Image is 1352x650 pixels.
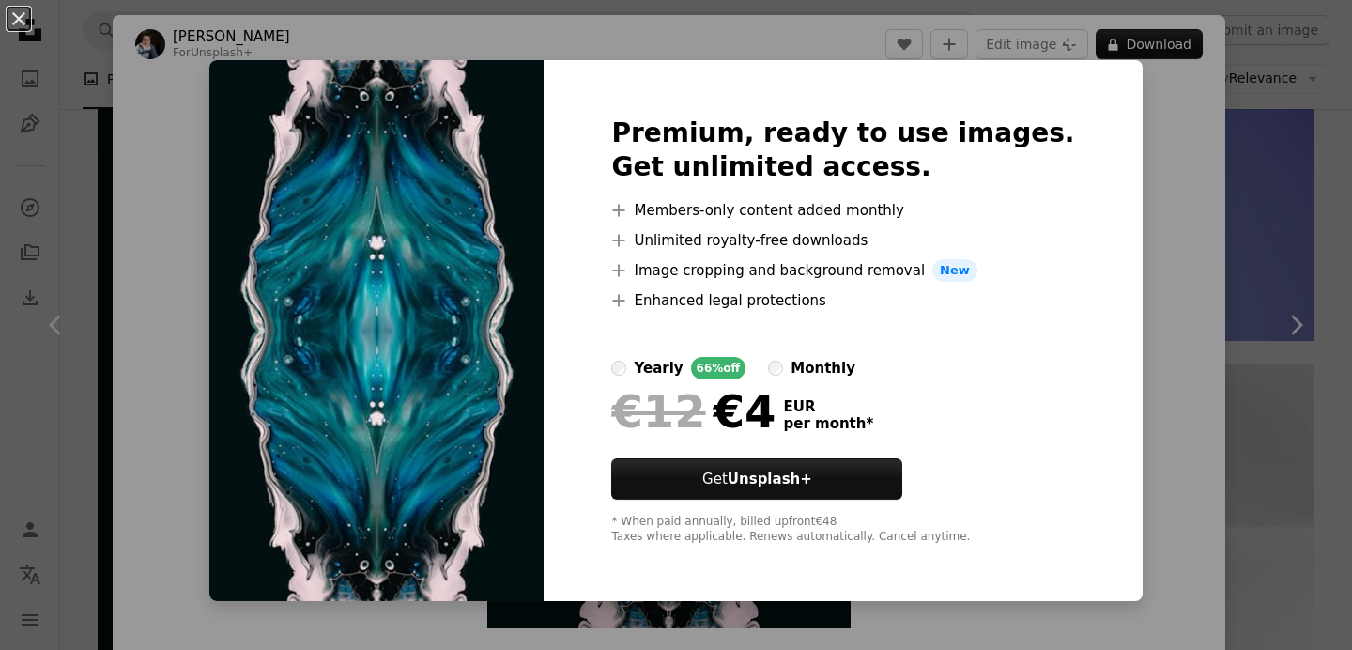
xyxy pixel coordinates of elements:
[611,229,1074,252] li: Unlimited royalty-free downloads
[611,515,1074,545] div: * When paid annually, billed upfront €48 Taxes where applicable. Renews automatically. Cancel any...
[611,116,1074,184] h2: Premium, ready to use images. Get unlimited access.
[611,387,776,436] div: €4
[611,458,902,500] button: GetUnsplash+
[932,259,977,282] span: New
[611,259,1074,282] li: Image cropping and background removal
[611,199,1074,222] li: Members-only content added monthly
[783,415,873,432] span: per month *
[634,357,683,379] div: yearly
[791,357,855,379] div: monthly
[691,357,746,379] div: 66% off
[209,60,544,601] img: premium_photo-1669083828676-0501af63d782
[611,361,626,376] input: yearly66%off
[611,387,705,436] span: €12
[728,471,812,487] strong: Unsplash+
[768,361,783,376] input: monthly
[611,289,1074,312] li: Enhanced legal protections
[783,398,873,415] span: EUR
